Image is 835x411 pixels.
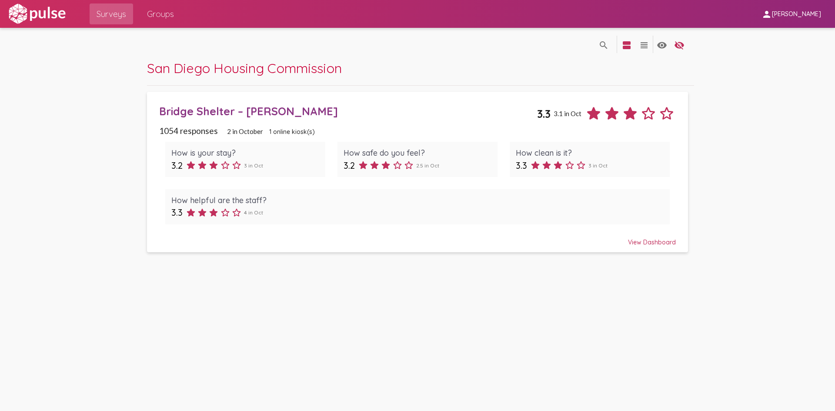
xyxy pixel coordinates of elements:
[147,92,688,252] a: Bridge Shelter – [PERSON_NAME]3.33.1 in Oct1054 responses2 in October1 online kiosk(s)How is your...
[639,40,649,50] mat-icon: language
[621,40,632,50] mat-icon: language
[416,162,439,169] span: 2.5 in Oct
[516,148,664,158] div: How clean is it?
[244,162,263,169] span: 3 in Oct
[755,6,828,22] button: [PERSON_NAME]
[653,36,671,53] button: language
[171,160,183,171] span: 3.2
[90,3,133,24] a: Surveys
[762,9,772,20] mat-icon: person
[618,36,635,53] button: language
[671,36,688,53] button: language
[516,160,527,171] span: 3.3
[657,40,667,50] mat-icon: language
[537,107,551,120] span: 3.3
[147,60,342,77] span: San Diego Housing Commission
[598,40,609,50] mat-icon: language
[171,195,664,205] div: How helpful are the staff?
[244,209,263,216] span: 4 in Oct
[97,6,126,22] span: Surveys
[147,6,174,22] span: Groups
[171,207,183,218] span: 3.3
[159,231,676,246] div: View Dashboard
[674,40,685,50] mat-icon: language
[159,104,537,118] div: Bridge Shelter – [PERSON_NAME]
[159,126,218,136] span: 1054 responses
[554,110,581,117] span: 3.1 in Oct
[269,128,315,136] span: 1 online kiosk(s)
[635,36,653,53] button: language
[588,162,608,169] span: 3 in Oct
[772,10,821,18] span: [PERSON_NAME]
[344,160,355,171] span: 3.2
[227,127,263,135] span: 2 in October
[171,148,319,158] div: How is your stay?
[7,3,67,25] img: white-logo.svg
[595,36,612,53] button: language
[344,148,491,158] div: How safe do you feel?
[140,3,181,24] a: Groups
